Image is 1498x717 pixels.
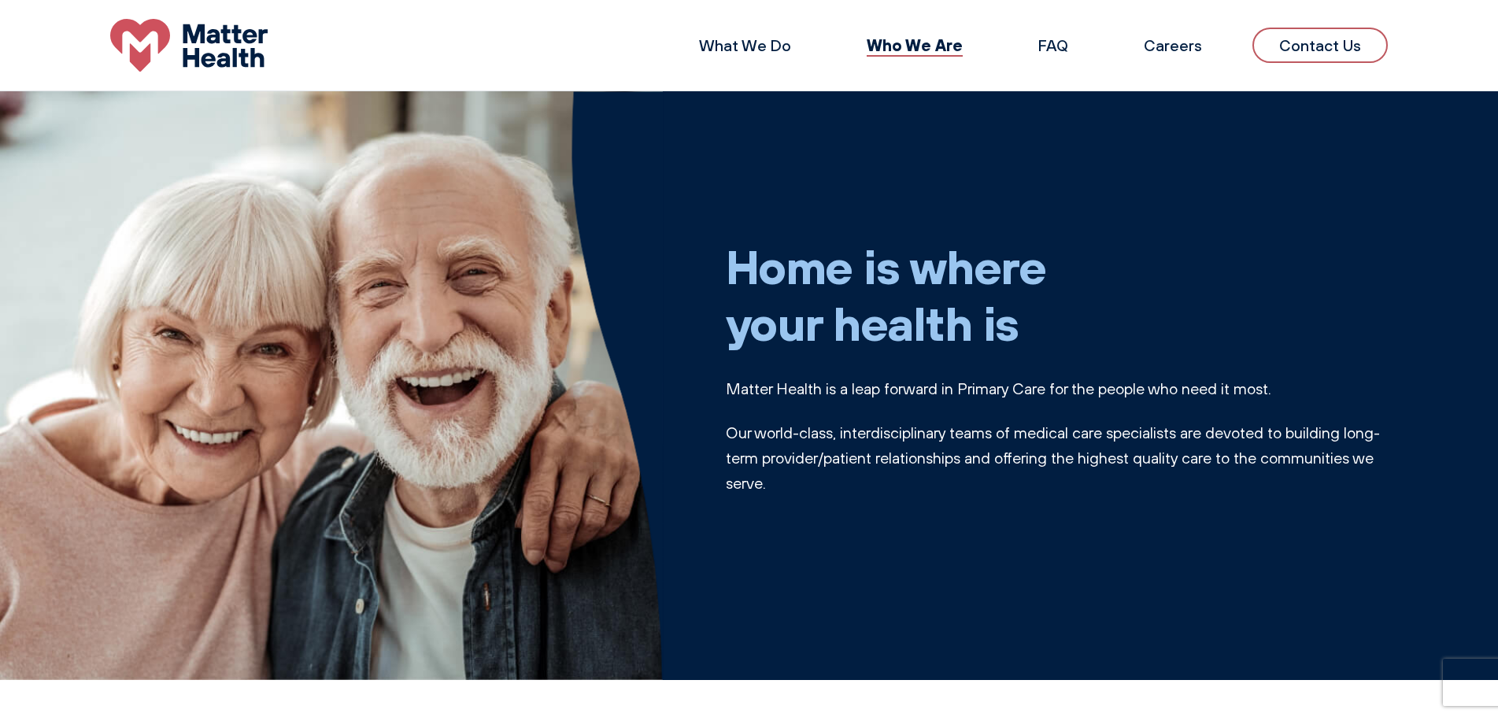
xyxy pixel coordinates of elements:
p: Our world-class, interdisciplinary teams of medical care specialists are devoted to building long... [726,420,1389,496]
a: FAQ [1038,35,1068,55]
a: What We Do [699,35,791,55]
p: Matter Health is a leap forward in Primary Care for the people who need it most. [726,376,1389,401]
h1: Home is where your health is [726,238,1389,351]
a: Who We Are [867,35,963,55]
a: Careers [1144,35,1202,55]
a: Contact Us [1252,28,1388,63]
